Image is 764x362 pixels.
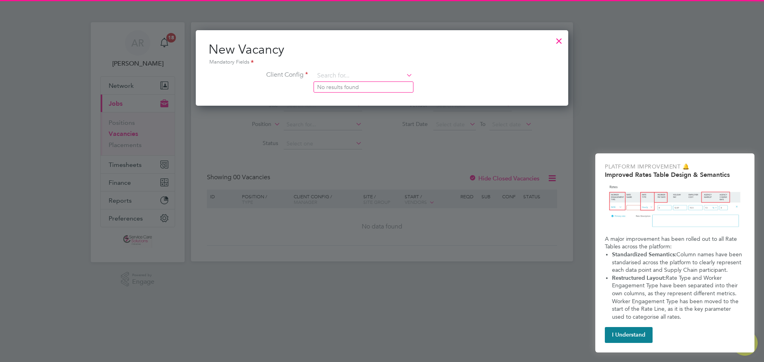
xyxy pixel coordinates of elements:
[612,251,744,273] span: Column names have been standarised across the platform to clearly represent each data point and S...
[605,327,653,343] button: I Understand
[605,171,745,178] h2: Improved Rates Table Design & Semantics
[209,41,555,67] h2: New Vacancy
[314,70,413,82] input: Search for...
[605,163,745,171] p: Platform Improvement 🔔
[209,58,555,67] div: Mandatory Fields
[612,275,740,320] span: Rate Type and Worker Engagement Type have been separated into their own columns, as they represen...
[209,71,308,79] label: Client Config
[612,251,676,258] strong: Standardized Semantics:
[605,182,745,232] img: Updated Rates Table Design & Semantics
[605,235,745,251] p: A major improvement has been rolled out to all Rate Tables across the platform:
[314,82,413,92] li: No results found
[612,275,666,281] strong: Restructured Layout:
[595,153,754,352] div: Improved Rate Table Semantics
